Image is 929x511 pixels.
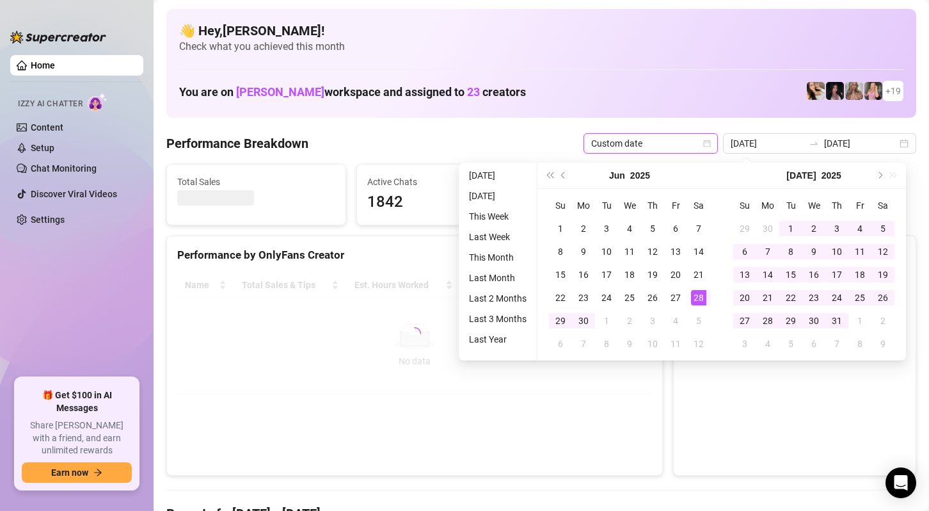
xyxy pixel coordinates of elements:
[802,263,825,286] td: 2025-07-16
[825,286,848,309] td: 2025-07-24
[756,309,779,332] td: 2025-07-28
[783,290,798,305] div: 22
[10,31,106,44] img: logo-BBDzfeDw.svg
[572,240,595,263] td: 2025-06-09
[733,194,756,217] th: Su
[826,82,844,100] img: Baby (@babyyyybellaa)
[871,332,894,355] td: 2025-08-09
[641,240,664,263] td: 2025-06-12
[668,244,683,259] div: 13
[595,240,618,263] td: 2025-06-10
[756,263,779,286] td: 2025-07-14
[576,313,591,328] div: 30
[664,332,687,355] td: 2025-07-11
[595,332,618,355] td: 2025-07-08
[806,313,822,328] div: 30
[664,240,687,263] td: 2025-06-13
[829,244,845,259] div: 10
[783,221,798,236] div: 1
[760,221,775,236] div: 30
[779,332,802,355] td: 2025-08-05
[549,309,572,332] td: 2025-06-29
[549,240,572,263] td: 2025-06-08
[825,240,848,263] td: 2025-07-10
[687,240,710,263] td: 2025-06-14
[783,336,798,352] div: 5
[848,286,871,309] td: 2025-07-25
[872,163,886,188] button: Next month (PageDown)
[691,267,706,282] div: 21
[664,286,687,309] td: 2025-06-27
[641,194,664,217] th: Th
[31,215,65,225] a: Settings
[687,217,710,240] td: 2025-06-07
[875,267,891,282] div: 19
[618,286,641,309] td: 2025-06-25
[31,60,55,70] a: Home
[31,163,97,174] a: Chat Monitoring
[760,267,775,282] div: 14
[572,263,595,286] td: 2025-06-16
[179,22,903,40] h4: 👋 Hey, [PERSON_NAME] !
[618,194,641,217] th: We
[756,240,779,263] td: 2025-07-07
[464,188,532,204] li: [DATE]
[852,290,868,305] div: 25
[576,221,591,236] div: 2
[31,122,63,133] a: Content
[572,286,595,309] td: 2025-06-23
[809,138,819,149] span: to
[18,98,83,110] span: Izzy AI Chatter
[687,309,710,332] td: 2025-07-05
[687,332,710,355] td: 2025-07-12
[22,419,132,457] span: Share [PERSON_NAME] with a friend, and earn unlimited rewards
[553,336,568,352] div: 6
[825,263,848,286] td: 2025-07-17
[737,313,752,328] div: 27
[875,244,891,259] div: 12
[806,267,822,282] div: 16
[166,134,308,152] h4: Performance Breakdown
[848,309,871,332] td: 2025-08-01
[622,313,637,328] div: 2
[829,313,845,328] div: 31
[687,194,710,217] th: Sa
[783,267,798,282] div: 15
[645,290,660,305] div: 26
[779,263,802,286] td: 2025-07-15
[179,85,526,99] h1: You are on workspace and assigned to creators
[848,263,871,286] td: 2025-07-18
[829,290,845,305] div: 24
[464,250,532,265] li: This Month
[595,217,618,240] td: 2025-06-03
[691,290,706,305] div: 28
[622,290,637,305] div: 25
[852,313,868,328] div: 1
[875,336,891,352] div: 9
[691,336,706,352] div: 12
[618,332,641,355] td: 2025-07-09
[618,309,641,332] td: 2025-07-02
[599,313,614,328] div: 1
[852,336,868,352] div: 8
[703,140,711,147] span: calendar
[641,217,664,240] td: 2025-06-05
[553,290,568,305] div: 22
[852,267,868,282] div: 18
[645,336,660,352] div: 10
[733,240,756,263] td: 2025-07-06
[756,286,779,309] td: 2025-07-21
[645,267,660,282] div: 19
[829,336,845,352] div: 7
[88,93,107,111] img: AI Chatter
[549,263,572,286] td: 2025-06-15
[760,313,775,328] div: 28
[576,290,591,305] div: 23
[852,221,868,236] div: 4
[802,286,825,309] td: 2025-07-23
[802,240,825,263] td: 2025-07-09
[756,217,779,240] td: 2025-06-30
[807,82,825,100] img: Avry (@avryjennerfree)
[668,267,683,282] div: 20
[806,290,822,305] div: 23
